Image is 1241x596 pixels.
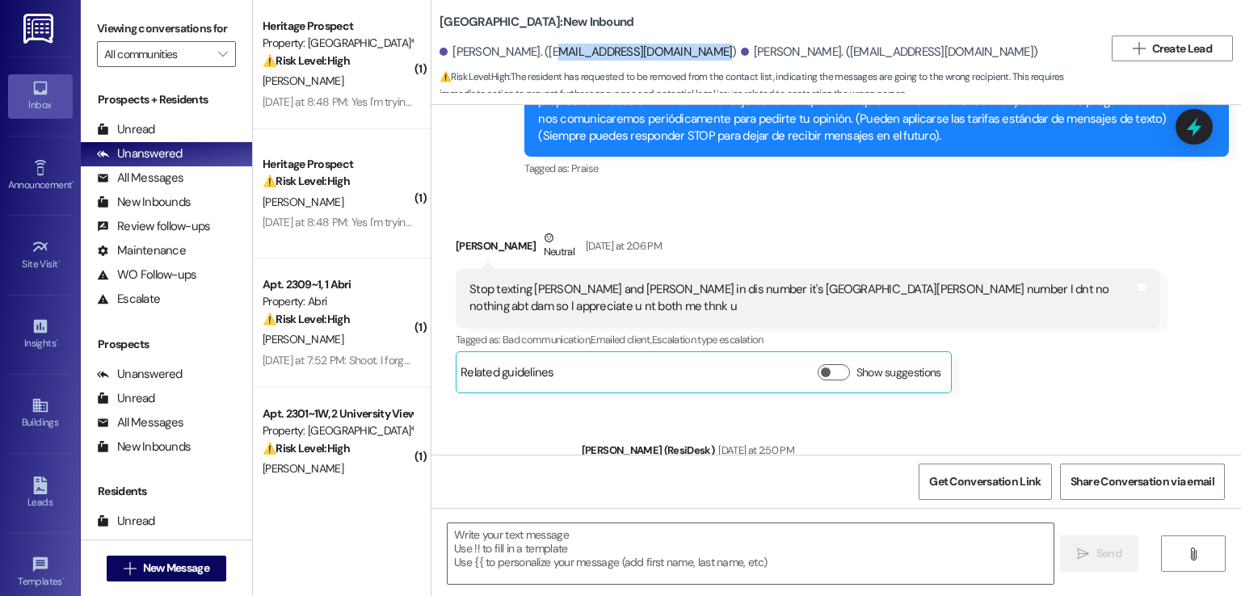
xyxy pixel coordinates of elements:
div: New Inbounds [97,194,191,211]
div: [DATE] at 7:52 PM: Shoot. I forgot. I'm going to be in school from 8-5pm [DATE]... is it possible... [263,353,1041,367]
a: Insights • [8,313,73,356]
span: • [56,335,58,346]
div: Prospects [81,336,252,353]
span: • [58,256,61,267]
span: Create Lead [1152,40,1212,57]
i:  [124,562,136,575]
div: Apt. 2309~1, 1 Abri [263,276,412,293]
i:  [1187,548,1199,560]
button: Share Conversation via email [1060,464,1225,500]
div: Unanswered [97,366,183,383]
div: Unread [97,513,155,530]
button: Send [1060,535,1138,572]
div: Neutral [541,229,578,263]
div: Property: Abri [263,293,412,310]
a: Buildings [8,392,73,435]
div: [DATE] at 2:50 PM [714,442,794,459]
span: [PERSON_NAME] [263,73,343,88]
span: Escalation type escalation [652,333,764,346]
strong: ⚠️ Risk Level: High [263,174,350,188]
div: [PERSON_NAME] [456,229,1160,269]
strong: ⚠️ Risk Level: High [263,53,350,68]
div: Stop texting [PERSON_NAME] and [PERSON_NAME] in dis number it's [GEOGRAPHIC_DATA][PERSON_NAME] nu... [469,281,1134,316]
span: Send [1096,545,1121,562]
div: WO Follow-ups [97,267,196,283]
div: Unanswered [97,145,183,162]
a: Templates • [8,551,73,594]
span: [PERSON_NAME] [263,195,343,209]
span: : The resident has requested to be removed from the contact list, indicating the messages are goi... [440,69,1104,103]
span: Bad communication , [503,333,591,346]
div: All Messages [97,414,183,431]
div: Escalate [97,291,160,308]
div: Unread [97,390,155,407]
div: New Inbounds [97,439,191,455]
span: • [72,177,74,188]
div: Property: [GEOGRAPHIC_DATA]* [263,35,412,52]
div: [PERSON_NAME]. ([EMAIL_ADDRESS][DOMAIN_NAME]) [440,44,737,61]
div: Unread [97,121,155,138]
span: Emailed client , [591,333,651,346]
div: Tagged as: [524,157,1229,180]
strong: ⚠️ Risk Level: High [263,312,350,326]
label: Viewing conversations for [97,16,236,41]
button: New Message [107,556,226,581]
div: Related guidelines [461,364,554,388]
div: Prospects + Residents [81,91,252,108]
strong: ⚠️ Risk Level: High [263,441,350,455]
span: New Message [143,560,209,577]
div: Maintenance [97,242,186,259]
span: Get Conversation Link [929,473,1041,490]
span: • [62,573,65,585]
div: Residents [81,483,252,500]
div: Review follow-ups [97,218,210,235]
div: All Messages [97,170,183,187]
button: Get Conversation Link [919,464,1051,500]
span: Praise [571,162,598,175]
i:  [1077,548,1089,560]
i:  [218,48,227,61]
div: Apt. 2301~1W, 2 University View Rexburg [263,405,412,422]
button: Create Lead [1112,36,1233,61]
div: [DATE] at 8:48 PM: Yes I'm trying to find a way to get some money while im living in [GEOGRAPHIC_... [263,215,1153,229]
a: Leads [8,472,73,515]
span: Share Conversation via email [1071,473,1214,490]
a: Inbox [8,74,73,118]
strong: ⚠️ Risk Level: High [440,70,509,83]
div: Heritage Prospect [263,18,412,35]
i:  [1133,42,1145,55]
input: All communities [104,41,210,67]
div: Unanswered [97,537,183,554]
div: [PERSON_NAME]. ([EMAIL_ADDRESS][DOMAIN_NAME]) [741,44,1038,61]
div: Heritage Prospect [263,156,412,173]
span: [PERSON_NAME] [263,332,343,346]
div: [DATE] at 2:06 PM [582,237,662,254]
img: ResiDesk Logo [23,14,57,44]
div: Tagged as: [456,328,1160,351]
b: [GEOGRAPHIC_DATA]: New Inbound [440,14,633,31]
div: [DATE] at 8:48 PM: Yes I'm trying to find a way to get some money while im living in [GEOGRAPHIC_... [263,94,1153,109]
a: Site Visit • [8,233,73,277]
label: Show suggestions [856,364,941,381]
div: Property: [GEOGRAPHIC_DATA]* [263,422,412,439]
div: [PERSON_NAME] (ResiDesk) [582,442,1229,464]
span: [PERSON_NAME] [263,461,343,476]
